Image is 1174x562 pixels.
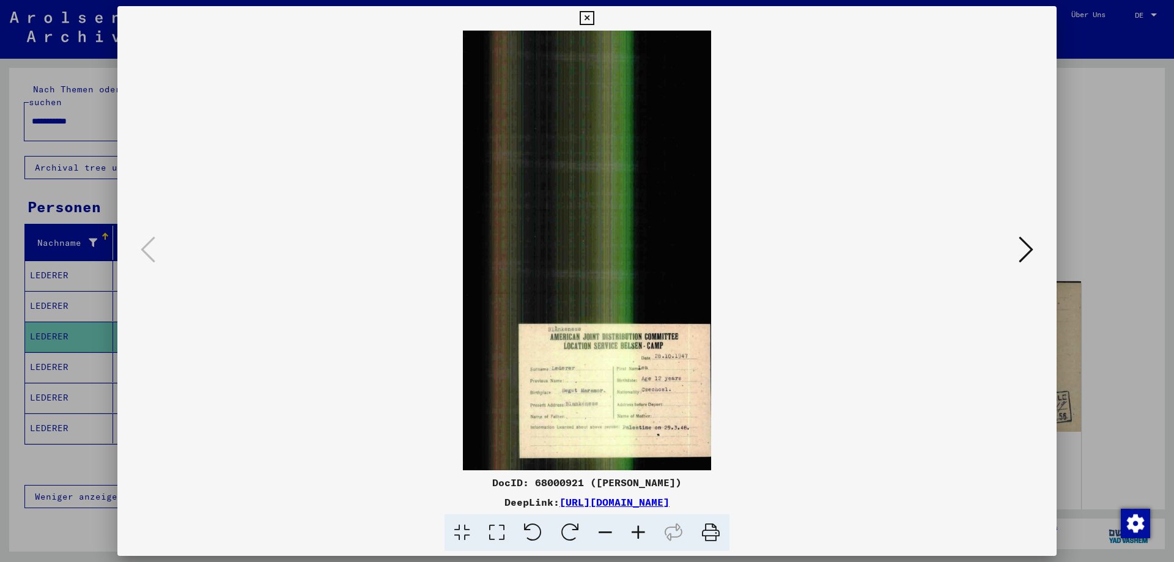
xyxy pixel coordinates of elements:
[117,495,1057,509] div: DeepLink:
[1121,509,1150,538] img: Zustimmung ändern
[117,475,1057,490] div: DocID: 68000921 ([PERSON_NAME])
[1120,508,1150,538] div: Zustimmung ändern
[559,496,670,508] a: [URL][DOMAIN_NAME]
[159,31,1015,470] img: 001.jpg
